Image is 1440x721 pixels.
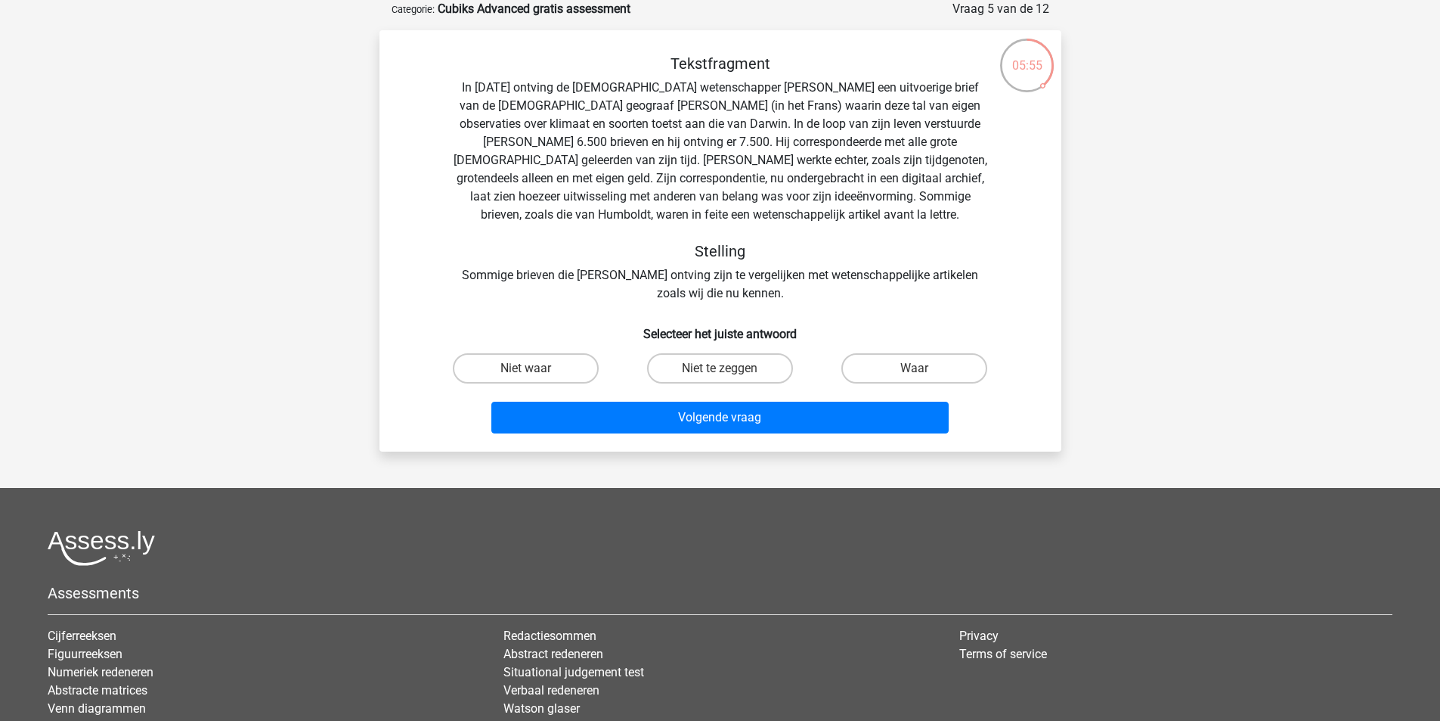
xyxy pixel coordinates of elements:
div: In [DATE] ontving de [DEMOGRAPHIC_DATA] wetenschapper [PERSON_NAME] een uitvoerige brief van de [... [404,54,1037,303]
a: Situational judgement test [503,665,644,679]
h6: Selecteer het juiste antwoord [404,315,1037,341]
a: Terms of service [959,647,1047,661]
h5: Assessments [48,584,1392,602]
a: Abstract redeneren [503,647,603,661]
a: Watson glaser [503,701,580,716]
a: Redactiesommen [503,629,596,643]
div: 05:55 [999,37,1055,75]
label: Niet waar [453,353,599,384]
a: Verbaal redeneren [503,683,599,698]
label: Waar [841,353,987,384]
small: Categorie: [392,4,435,15]
a: Cijferreeksen [48,629,116,643]
a: Venn diagrammen [48,701,146,716]
img: Assessly logo [48,530,155,566]
a: Privacy [959,629,999,643]
a: Numeriek redeneren [48,665,153,679]
button: Volgende vraag [491,402,949,434]
a: Abstracte matrices [48,683,147,698]
h5: Stelling [452,242,989,260]
strong: Cubiks Advanced gratis assessment [438,2,630,16]
h5: Tekstfragment [452,54,989,73]
a: Figuurreeksen [48,647,122,661]
label: Niet te zeggen [647,353,793,384]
